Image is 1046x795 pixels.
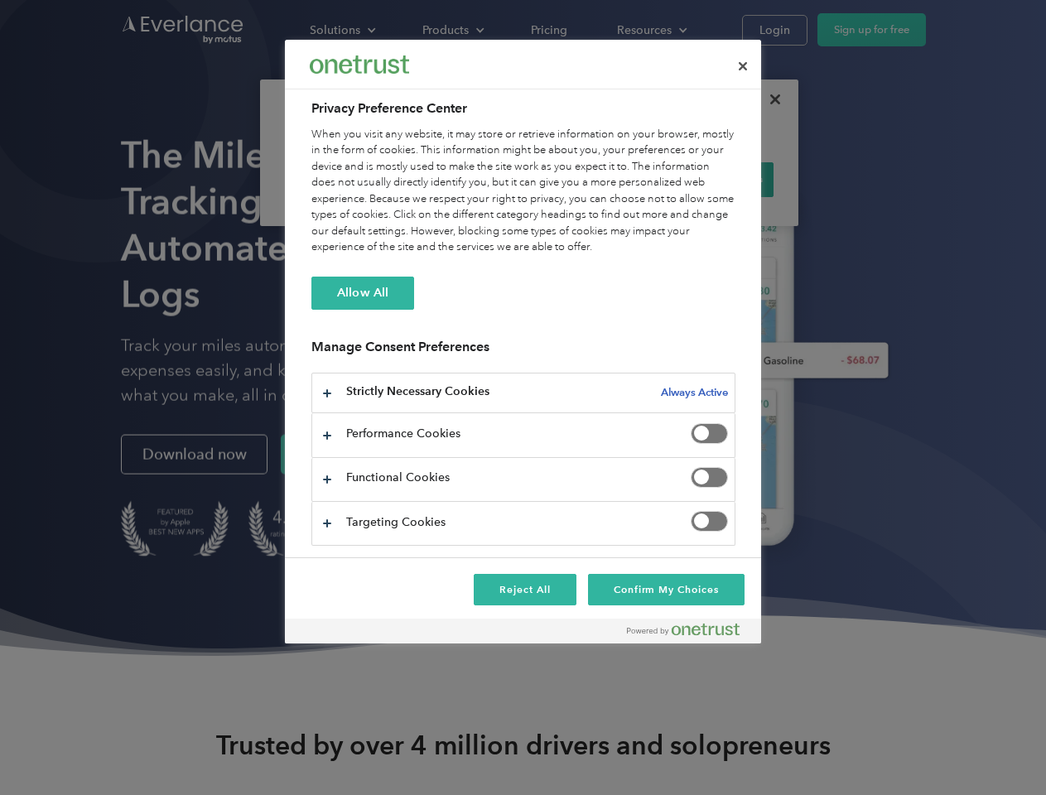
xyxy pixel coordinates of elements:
[285,40,761,643] div: Privacy Preference Center
[627,623,753,643] a: Powered by OneTrust Opens in a new Tab
[285,40,761,643] div: Preference center
[310,48,409,81] div: Everlance
[588,574,745,605] button: Confirm My Choices
[310,55,409,73] img: Everlance
[725,48,761,84] button: Close
[311,277,414,310] button: Allow All
[474,574,576,605] button: Reject All
[311,99,735,118] h2: Privacy Preference Center
[627,623,740,636] img: Powered by OneTrust Opens in a new Tab
[311,127,735,256] div: When you visit any website, it may store or retrieve information on your browser, mostly in the f...
[311,339,735,364] h3: Manage Consent Preferences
